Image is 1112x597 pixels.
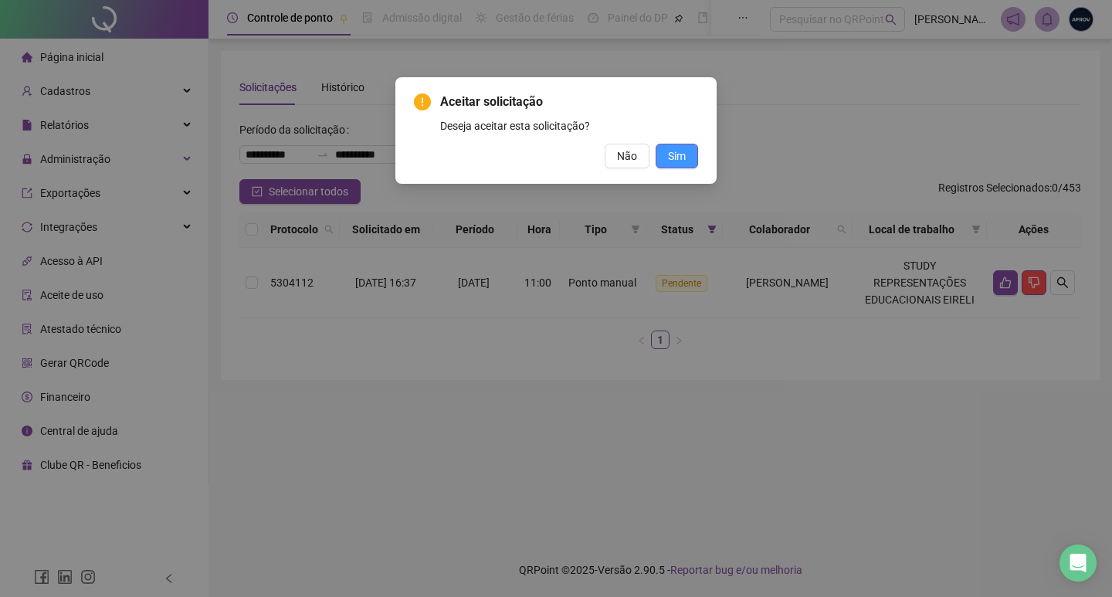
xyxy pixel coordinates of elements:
[1059,544,1097,582] div: Open Intercom Messenger
[440,117,698,134] div: Deseja aceitar esta solicitação?
[617,148,637,165] span: Não
[656,144,698,168] button: Sim
[605,144,649,168] button: Não
[414,93,431,110] span: exclamation-circle
[440,93,698,111] span: Aceitar solicitação
[668,148,686,165] span: Sim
